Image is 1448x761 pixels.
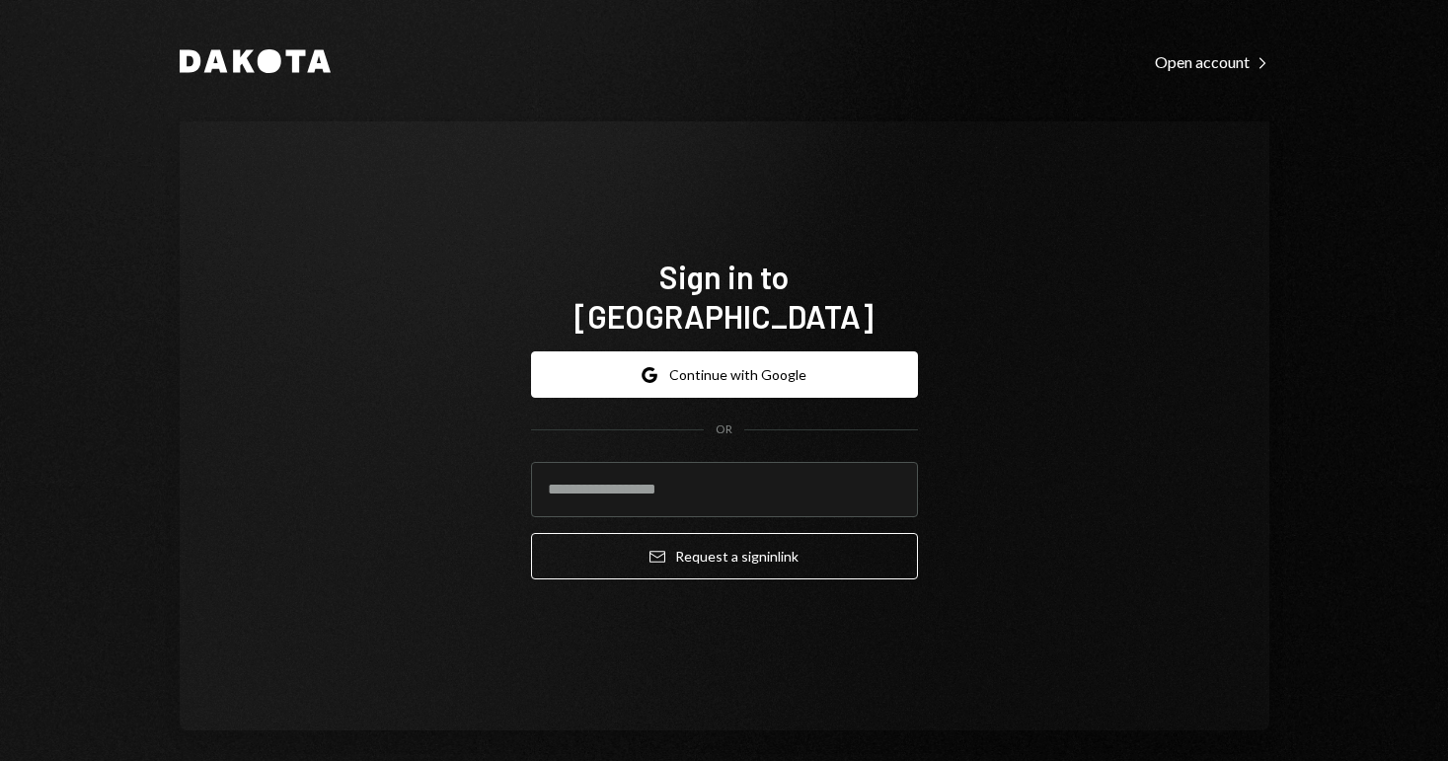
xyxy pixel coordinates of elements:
button: Continue with Google [531,351,918,398]
div: OR [716,421,732,438]
h1: Sign in to [GEOGRAPHIC_DATA] [531,257,918,336]
a: Open account [1155,50,1269,72]
div: Open account [1155,52,1269,72]
button: Request a signinlink [531,533,918,579]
